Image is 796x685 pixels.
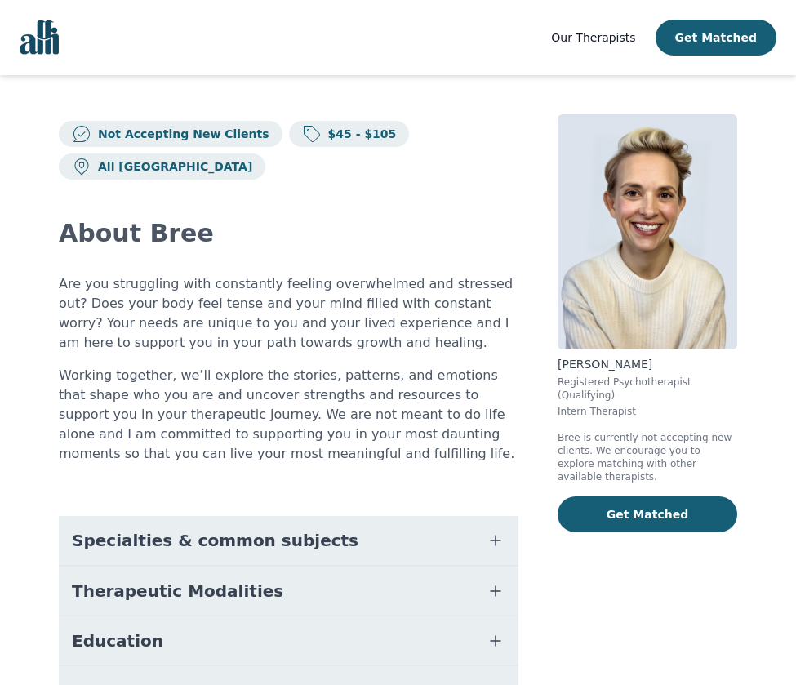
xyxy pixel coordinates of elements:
[91,126,269,142] p: Not Accepting New Clients
[558,114,737,349] img: Bree_Greig
[656,20,776,56] button: Get Matched
[558,431,737,483] p: Bree is currently not accepting new clients. We encourage you to explore matching with other avai...
[59,366,518,464] p: Working together, we’ll explore the stories, patterns, and emotions that shape who you are and un...
[20,20,59,55] img: alli logo
[59,616,518,665] button: Education
[91,158,252,175] p: All [GEOGRAPHIC_DATA]
[558,356,737,372] p: [PERSON_NAME]
[551,31,635,44] span: Our Therapists
[59,516,518,565] button: Specialties & common subjects
[72,629,163,652] span: Education
[59,274,518,353] p: Are you struggling with constantly feeling overwhelmed and stressed out? Does your body feel tens...
[59,567,518,616] button: Therapeutic Modalities
[322,126,397,142] p: $45 - $105
[72,580,283,603] span: Therapeutic Modalities
[558,376,737,402] p: Registered Psychotherapist (Qualifying)
[558,405,737,418] p: Intern Therapist
[72,529,358,552] span: Specialties & common subjects
[558,496,737,532] button: Get Matched
[551,28,635,47] a: Our Therapists
[59,219,518,248] h2: About Bree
